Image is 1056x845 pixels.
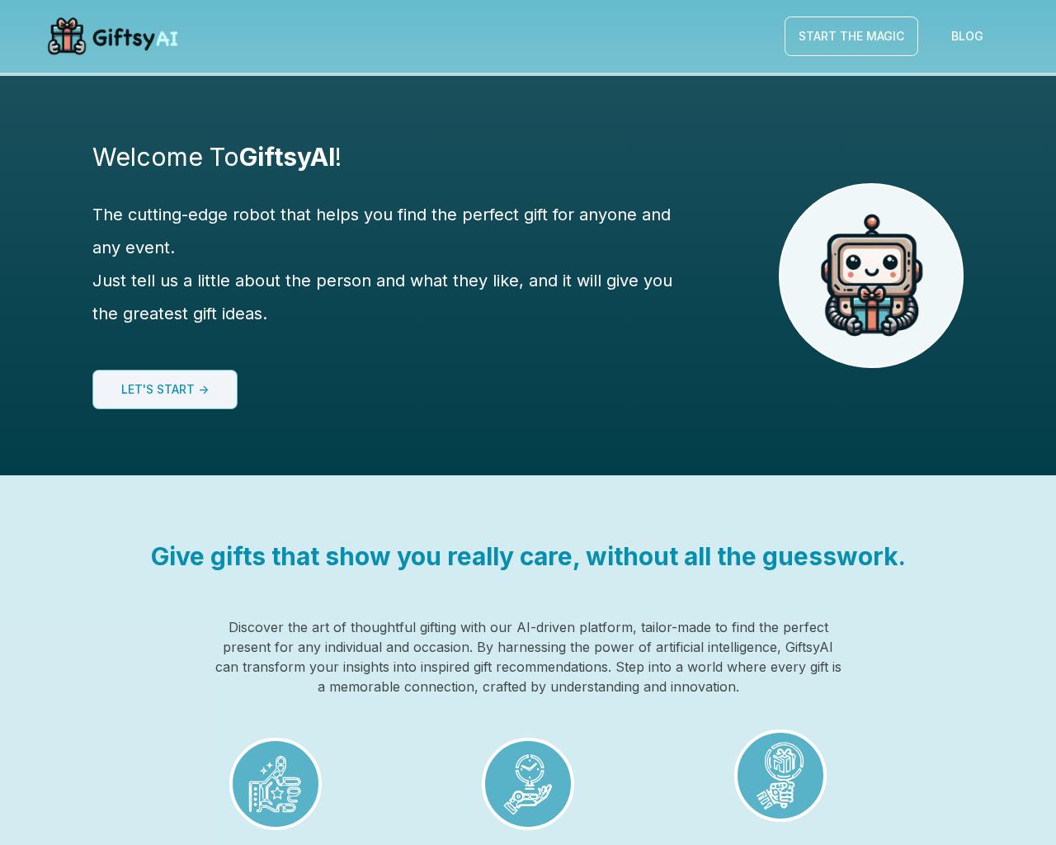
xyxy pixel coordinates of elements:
[151,541,906,571] div: Give gifts that show you really care, without all the guesswork.
[239,142,335,172] span: GiftsyAI
[738,733,823,819] img: Innovative Gift Discovery
[92,198,686,343] div: The cutting-edge robot that helps you find the perfect gift for anyone and any event. Just tell u...
[92,142,342,172] div: Welcome To !
[40,10,185,63] img: GiftsyAI
[92,370,238,409] button: Let's start ->
[211,617,845,696] div: Discover the art of thoughtful gifting with our AI-driven platform, tailor-made to find the perfe...
[785,17,918,56] a: Start The Magic
[233,741,318,827] img: Handpicked for You
[485,741,571,827] img: Time-Saving Convenience
[780,185,962,366] img: GiftsyAI
[938,17,997,56] a: Blog
[115,378,215,401] a: Let's start ->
